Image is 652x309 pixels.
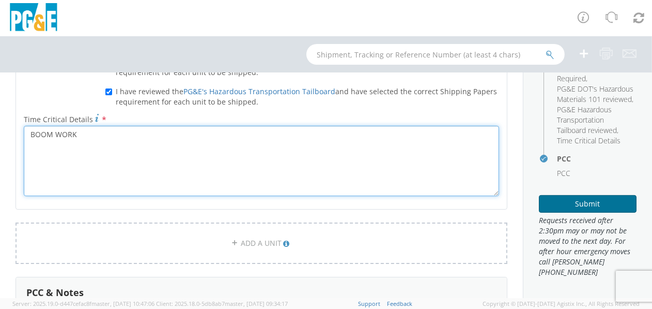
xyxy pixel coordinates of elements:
[557,105,617,135] span: PG&E Hazardous Transportation Tailboard reviewed
[12,300,154,307] span: Server: 2025.19.0-d447cefac8f
[91,300,154,307] span: master, [DATE] 10:47:06
[387,300,412,307] a: Feedback
[358,300,380,307] a: Support
[557,168,570,178] span: PCC
[557,84,634,105] li: ,
[483,300,640,308] span: Copyright © [DATE]-[DATE] Agistix Inc., All Rights Reserved
[557,155,637,163] h4: PCC
[105,89,112,95] input: I have reviewed thePG&E's Hazardous Transportation Tailboardand have selected the correct Shippin...
[116,57,471,77] span: I have reviewed the and have selected the correct Shipping Paper requirement for each unit to be ...
[557,84,633,104] span: PG&E DOT's Hazardous Materials 101 reviewed
[15,223,507,264] a: ADD A UNIT
[306,44,565,65] input: Shipment, Tracking or Reference Number (at least 4 chars)
[8,3,59,34] img: pge-logo-06675f144f4cfa6a6814.png
[225,300,288,307] span: master, [DATE] 09:34:17
[156,300,288,307] span: Client: 2025.18.0-5db8ab7
[557,63,634,84] li: ,
[116,86,497,107] span: I have reviewed the and have selected the correct Shipping Papers requirement for each unit to be...
[539,215,637,277] span: Requests received after 2:30pm may or may not be moved to the next day. For after hour emergency ...
[557,63,609,83] span: Shipping Papers Required
[539,195,637,213] button: Submit
[557,105,634,136] li: ,
[183,86,335,96] a: PG&E's Hazardous Transportation Tailboard
[557,136,620,145] span: Time Critical Details
[26,288,84,298] h3: PCC & Notes
[24,114,93,124] span: Time Critical Details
